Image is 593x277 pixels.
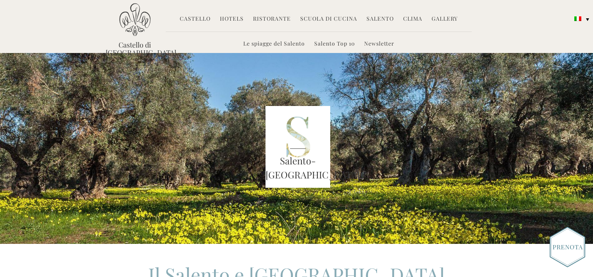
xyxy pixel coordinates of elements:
a: Castello [180,15,211,24]
a: Gallery [432,15,458,24]
a: Salento [366,15,394,24]
a: Le spiagge del Salento [243,40,305,49]
a: Castello di [GEOGRAPHIC_DATA] [106,41,164,56]
img: Italiano [574,16,581,21]
a: Scuola di Cucina [300,15,357,24]
img: S_Lett_green.png [266,106,330,188]
a: Clima [403,15,422,24]
a: Salento Top 10 [314,40,355,49]
img: Castello di Ugento [119,3,150,36]
a: Ristorante [253,15,291,24]
a: Hotels [220,15,244,24]
img: Book_Button_Italian.png [550,227,585,267]
h3: Salento-[GEOGRAPHIC_DATA] [266,154,330,182]
a: Newsletter [364,40,394,49]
